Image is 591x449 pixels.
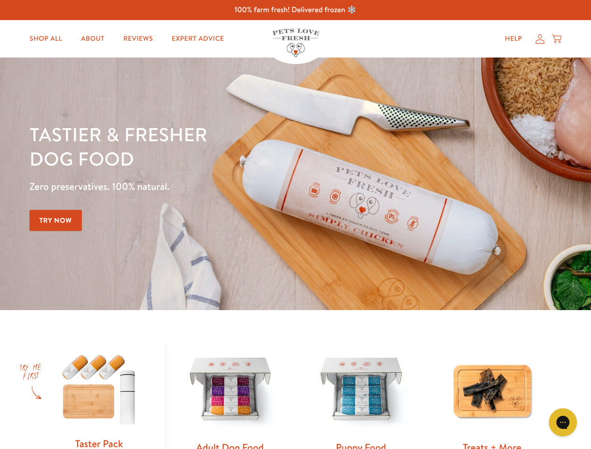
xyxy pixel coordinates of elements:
[116,29,160,48] a: Reviews
[544,405,582,440] iframe: Gorgias live chat messenger
[73,29,112,48] a: About
[22,29,70,48] a: Shop All
[497,29,530,48] a: Help
[29,122,384,171] h1: Tastier & fresher dog food
[272,29,319,57] img: Pets Love Fresh
[29,178,384,195] p: Zero preservatives. 100% natural.
[164,29,232,48] a: Expert Advice
[29,210,82,231] a: Try Now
